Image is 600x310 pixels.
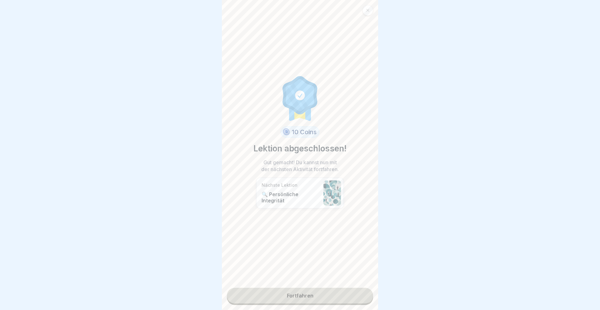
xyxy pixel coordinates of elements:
div: 10 Coins [281,126,319,138]
img: completion.svg [279,74,321,121]
a: Fortfahren [227,288,373,303]
p: Nächste Lektion [262,182,320,188]
p: 🔍 Persönliche Integrität [262,191,320,204]
img: coin.svg [282,127,291,137]
p: Lektion abgeschlossen! [253,143,347,155]
p: Gut gemacht! Du kannst nun mit der nächsten Aktivität fortfahren. [259,159,341,173]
